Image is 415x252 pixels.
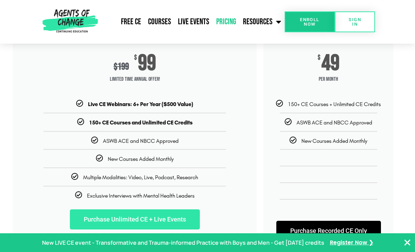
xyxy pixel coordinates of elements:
span: Enroll Now [296,17,324,26]
span: Limited Time Annual Offer! [13,72,257,86]
a: SIGN IN [335,11,375,32]
a: Resources [239,13,285,31]
a: Courses [145,13,174,31]
span: 150+ CE Courses + Unlimited CE Credits [288,101,381,107]
span: Multiple Modalities: Video, Live, Podcast, Research [83,174,198,181]
span: New Courses Added Monthly [301,138,367,144]
span: $ [134,54,137,61]
b: 150+ CE Courses and Unlimited CE Credits [89,119,193,126]
span: SIGN IN [346,17,364,26]
button: Close Banner [403,238,412,247]
span: per month [263,72,393,86]
nav: Menu [100,13,285,31]
span: ASWB ACE and NBCC Approved [103,138,179,144]
span: Exclusive Interviews with Mental Health Leaders [87,192,195,199]
span: 99 [138,54,156,72]
a: Enroll Now [285,11,335,32]
span: New Courses Added Monthly [108,156,174,162]
a: Register Now ❯ [330,238,373,248]
span: 49 [322,54,340,72]
p: New LIVE CE event - Transformative and Trauma-informed Practice with Boys and Men - Get [DATE] cr... [42,238,324,248]
b: Live CE Webinars: 6+ Per Year ($500 Value) [88,101,193,107]
a: Live Events [174,13,213,31]
div: 199 [114,61,129,72]
a: Pricing [213,13,239,31]
span: $ [318,54,320,61]
a: Purchase Recorded CE Only [276,221,381,241]
a: Purchase Unlimited CE + Live Events [70,209,200,229]
span: $ [114,61,117,72]
span: ASWB ACE and NBCC Approved [296,119,372,126]
a: Free CE [117,13,145,31]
